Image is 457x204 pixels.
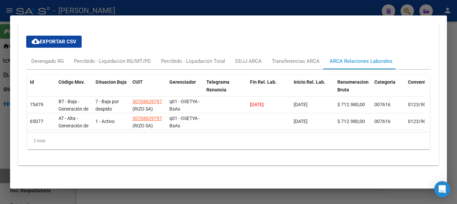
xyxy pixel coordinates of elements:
datatable-header-cell: Inicio Rel. Lab. [291,75,335,105]
span: (RIZO SA) [132,106,153,112]
span: 0123/90 [408,119,426,124]
div: Percibido - Liquidación RG/MT/PD [74,57,151,65]
span: 75479 [30,102,43,107]
span: $ 712.980,00 [337,102,365,107]
datatable-header-cell: Gerenciador [167,75,204,105]
div: 2 total [27,132,430,149]
datatable-header-cell: Telegrama Renuncia [204,75,247,105]
datatable-header-cell: Categoria [372,75,405,105]
datatable-header-cell: Fin Rel. Lab. [247,75,291,105]
span: 30708629797 [132,116,162,121]
span: 007616 [374,119,390,124]
div: Percibido - Liquidación Total [161,57,225,65]
button: Exportar CSV [26,36,82,48]
span: Fin Rel. Lab. [250,79,277,85]
div: Transferencias ARCA [272,57,320,65]
span: Situacion Baja [95,79,127,85]
datatable-header-cell: CUIT [130,75,167,105]
span: 007616 [374,102,390,107]
span: BT - Baja - Generación de Clave [58,99,88,120]
span: 1 - Activo [95,119,115,124]
datatable-header-cell: Renumeracion Bruta [335,75,372,105]
div: Open Intercom Messenger [434,181,450,197]
span: [DATE] [294,119,307,124]
span: 0123/90 [408,102,426,107]
span: Telegrama Renuncia [206,79,230,92]
datatable-header-cell: Convenio [405,75,439,105]
mat-icon: cloud_download [32,37,40,45]
datatable-header-cell: id [27,75,56,105]
span: Código Mov. [58,79,85,85]
span: CUIT [132,79,143,85]
span: AT - Alta - Generación de clave [58,116,88,136]
span: Convenio [408,79,428,85]
div: ARCA Relaciones Laborales [330,57,392,65]
span: q01 - OSETYA - BsAs [169,116,200,129]
span: 65077 [30,119,43,124]
div: Devengado RG [31,57,64,65]
span: [DATE] [250,102,264,107]
span: $ 712.980,00 [337,119,365,124]
span: (RIZO SA) [132,123,153,128]
span: q01 - OSETYA - BsAs [169,99,200,112]
span: Gerenciador [169,79,196,85]
span: 7 - Baja por despido [95,99,119,112]
span: Categoria [374,79,396,85]
span: 30708629797 [132,99,162,104]
span: Inicio Rel. Lab. [294,79,325,85]
datatable-header-cell: Código Mov. [56,75,93,105]
div: Aportes y Contribuciones del Afiliado: 20310145204 [18,19,439,165]
span: Renumeracion Bruta [337,79,369,92]
span: [DATE] [294,102,307,107]
span: Exportar CSV [32,39,76,45]
div: DDJJ ARCA [235,57,262,65]
span: id [30,79,34,85]
datatable-header-cell: Situacion Baja [93,75,130,105]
